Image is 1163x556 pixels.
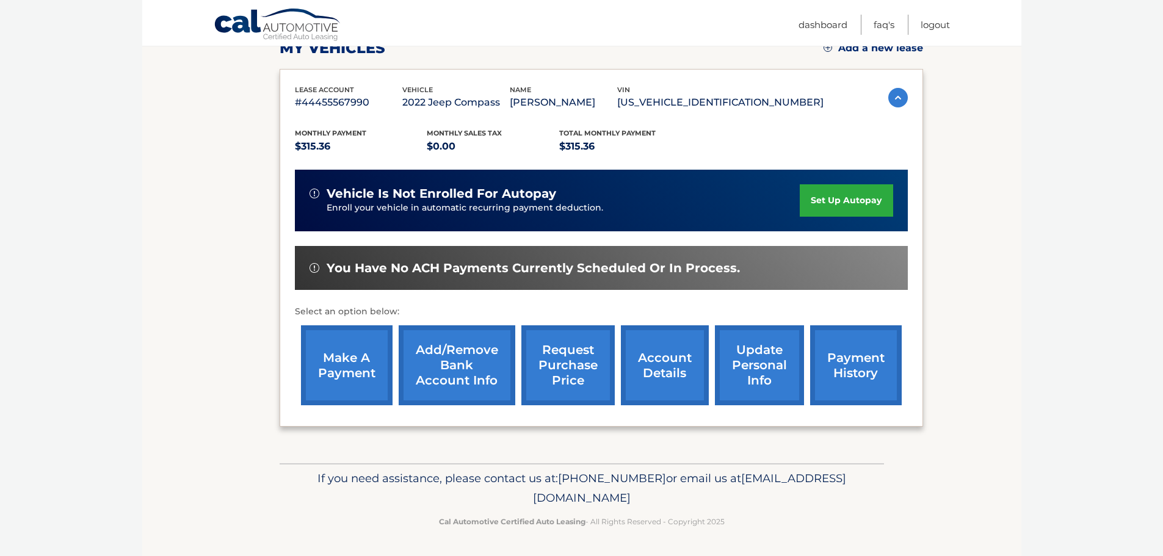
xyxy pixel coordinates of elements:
span: vehicle [402,85,433,94]
img: add.svg [824,43,832,52]
a: Cal Automotive [214,8,342,43]
span: [EMAIL_ADDRESS][DOMAIN_NAME] [533,471,846,505]
span: name [510,85,531,94]
a: account details [621,325,709,405]
p: [US_VEHICLE_IDENTIFICATION_NUMBER] [617,94,824,111]
p: $0.00 [427,138,559,155]
a: FAQ's [874,15,894,35]
a: set up autopay [800,184,893,217]
span: vehicle is not enrolled for autopay [327,186,556,201]
span: [PHONE_NUMBER] [558,471,666,485]
p: Enroll your vehicle in automatic recurring payment deduction. [327,201,800,215]
span: vin [617,85,630,94]
img: accordion-active.svg [888,88,908,107]
span: Monthly Payment [295,129,366,137]
a: update personal info [715,325,804,405]
a: Add/Remove bank account info [399,325,515,405]
p: #44455567990 [295,94,402,111]
span: lease account [295,85,354,94]
a: Add a new lease [824,42,923,54]
img: alert-white.svg [310,189,319,198]
p: - All Rights Reserved - Copyright 2025 [288,515,876,528]
a: payment history [810,325,902,405]
a: Logout [921,15,950,35]
h2: my vehicles [280,39,385,57]
a: request purchase price [521,325,615,405]
span: You have no ACH payments currently scheduled or in process. [327,261,740,276]
strong: Cal Automotive Certified Auto Leasing [439,517,585,526]
img: alert-white.svg [310,263,319,273]
span: Total Monthly Payment [559,129,656,137]
p: If you need assistance, please contact us at: or email us at [288,469,876,508]
p: [PERSON_NAME] [510,94,617,111]
p: 2022 Jeep Compass [402,94,510,111]
span: Monthly sales Tax [427,129,502,137]
p: Select an option below: [295,305,908,319]
a: make a payment [301,325,393,405]
p: $315.36 [295,138,427,155]
p: $315.36 [559,138,692,155]
a: Dashboard [799,15,847,35]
